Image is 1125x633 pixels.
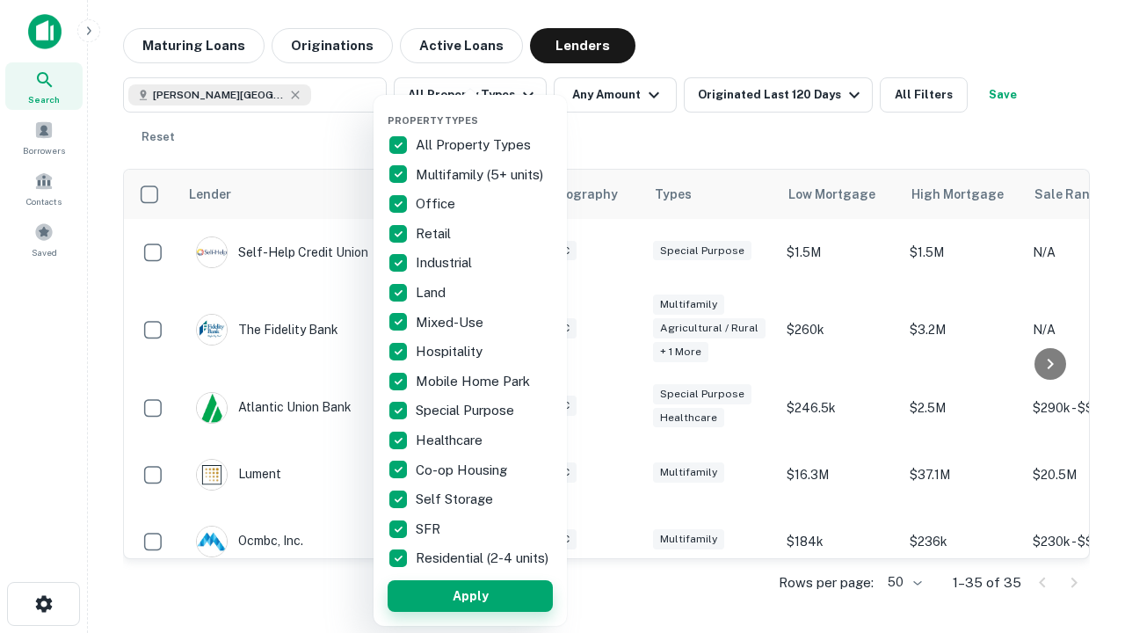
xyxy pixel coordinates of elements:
p: SFR [416,519,444,540]
iframe: Chat Widget [1037,492,1125,577]
p: Office [416,193,459,215]
p: Multifamily (5+ units) [416,164,547,186]
p: Healthcare [416,430,486,451]
p: Land [416,282,449,303]
p: Hospitality [416,341,486,362]
p: Mobile Home Park [416,371,533,392]
p: Residential (2-4 units) [416,548,552,569]
p: All Property Types [416,135,534,156]
p: Retail [416,223,454,244]
p: Co-op Housing [416,460,511,481]
button: Apply [388,580,553,612]
span: Property Types [388,115,478,126]
p: Industrial [416,252,475,273]
p: Special Purpose [416,400,518,421]
p: Mixed-Use [416,312,487,333]
p: Self Storage [416,489,497,510]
